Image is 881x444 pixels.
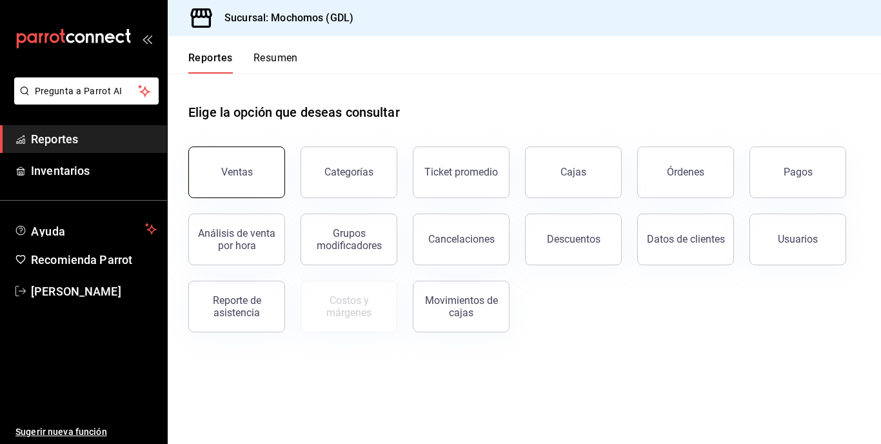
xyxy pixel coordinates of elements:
div: Usuarios [778,233,818,245]
div: Categorías [324,166,373,178]
button: open_drawer_menu [142,34,152,44]
div: Datos de clientes [647,233,725,245]
h1: Elige la opción que deseas consultar [188,103,400,122]
a: Pregunta a Parrot AI [9,94,159,107]
button: Contrata inventarios para ver este reporte [301,281,397,332]
button: Grupos modificadores [301,214,397,265]
button: Movimientos de cajas [413,281,510,332]
div: Reporte de asistencia [197,294,277,319]
button: Descuentos [525,214,622,265]
button: Análisis de venta por hora [188,214,285,265]
button: Categorías [301,146,397,198]
span: Pregunta a Parrot AI [35,85,139,98]
button: Cancelaciones [413,214,510,265]
div: Cajas [560,165,587,180]
button: Usuarios [749,214,846,265]
div: Grupos modificadores [309,227,389,252]
div: Cancelaciones [428,233,495,245]
div: navigation tabs [188,52,298,74]
button: Órdenes [637,146,734,198]
span: [PERSON_NAME] [31,283,157,300]
div: Movimientos de cajas [421,294,501,319]
span: Reportes [31,130,157,148]
div: Análisis de venta por hora [197,227,277,252]
span: Ayuda [31,221,140,237]
span: Inventarios [31,162,157,179]
button: Resumen [253,52,298,74]
div: Ticket promedio [424,166,498,178]
div: Costos y márgenes [309,294,389,319]
h3: Sucursal: Mochomos (GDL) [214,10,353,26]
button: Ticket promedio [413,146,510,198]
a: Cajas [525,146,622,198]
span: Sugerir nueva función [15,425,157,439]
div: Órdenes [667,166,704,178]
button: Pagos [749,146,846,198]
button: Reportes [188,52,233,74]
div: Ventas [221,166,253,178]
span: Recomienda Parrot [31,251,157,268]
div: Pagos [784,166,813,178]
button: Pregunta a Parrot AI [14,77,159,105]
button: Datos de clientes [637,214,734,265]
button: Ventas [188,146,285,198]
button: Reporte de asistencia [188,281,285,332]
div: Descuentos [547,233,600,245]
